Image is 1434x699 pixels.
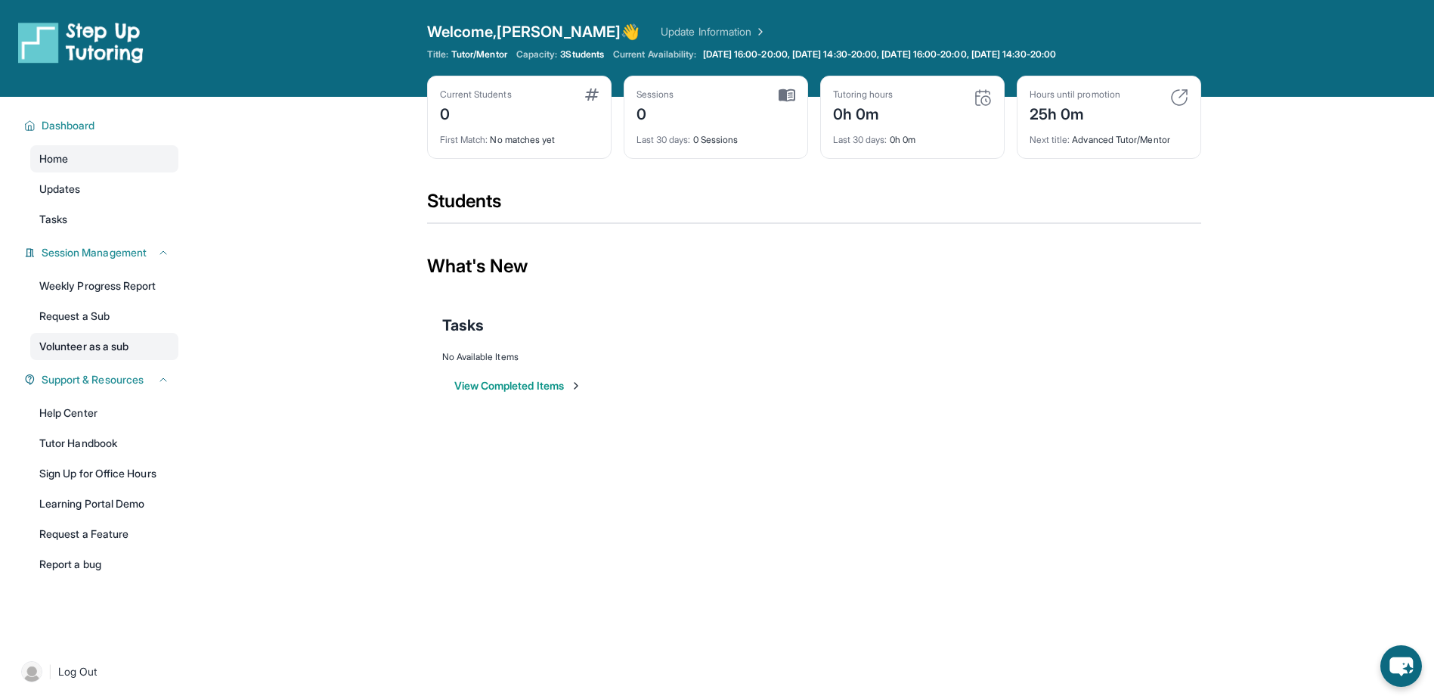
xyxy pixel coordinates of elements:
[427,233,1201,300] div: What's New
[700,48,1059,61] a: [DATE] 16:00-20:00, [DATE] 14:30-20:00, [DATE] 16:00-20:00, [DATE] 14:30-20:00
[36,372,169,387] button: Support & Resources
[442,351,1186,363] div: No Available Items
[442,315,484,336] span: Tasks
[36,118,169,133] button: Dashboard
[1030,101,1120,125] div: 25h 0m
[30,272,178,300] a: Weekly Progress Report
[427,189,1201,222] div: Students
[39,182,81,197] span: Updates
[516,48,558,61] span: Capacity:
[30,399,178,427] a: Help Center
[636,134,691,145] span: Last 30 days :
[15,655,178,688] a: |Log Out
[1170,89,1188,107] img: card
[30,145,178,172] a: Home
[30,460,178,487] a: Sign Up for Office Hours
[440,125,599,146] div: No matches yet
[451,48,507,61] span: Tutor/Mentor
[440,134,488,145] span: First Match :
[30,333,178,360] a: Volunteer as a sub
[636,101,674,125] div: 0
[36,245,169,260] button: Session Management
[58,664,98,679] span: Log Out
[636,89,674,101] div: Sessions
[779,89,795,102] img: card
[30,206,178,233] a: Tasks
[39,151,68,166] span: Home
[440,89,512,101] div: Current Students
[1030,134,1070,145] span: Next title :
[30,490,178,517] a: Learning Portal Demo
[427,48,448,61] span: Title:
[42,118,95,133] span: Dashboard
[427,21,640,42] span: Welcome, [PERSON_NAME] 👋
[974,89,992,107] img: card
[833,89,894,101] div: Tutoring hours
[636,125,795,146] div: 0 Sessions
[30,430,178,457] a: Tutor Handbook
[585,89,599,101] img: card
[833,125,992,146] div: 0h 0m
[30,176,178,203] a: Updates
[18,21,144,64] img: logo
[613,48,696,61] span: Current Availability:
[703,48,1056,61] span: [DATE] 16:00-20:00, [DATE] 14:30-20:00, [DATE] 16:00-20:00, [DATE] 14:30-20:00
[48,663,52,681] span: |
[42,245,147,260] span: Session Management
[1380,645,1422,687] button: chat-button
[30,303,178,330] a: Request a Sub
[30,520,178,548] a: Request a Feature
[42,372,144,387] span: Support & Resources
[661,24,767,39] a: Update Information
[833,101,894,125] div: 0h 0m
[1030,89,1120,101] div: Hours until promotion
[21,661,42,682] img: user-img
[440,101,512,125] div: 0
[454,378,582,393] button: View Completed Items
[833,134,887,145] span: Last 30 days :
[560,48,604,61] span: 3 Students
[1030,125,1188,146] div: Advanced Tutor/Mentor
[751,24,767,39] img: Chevron Right
[39,212,67,227] span: Tasks
[30,551,178,578] a: Report a bug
